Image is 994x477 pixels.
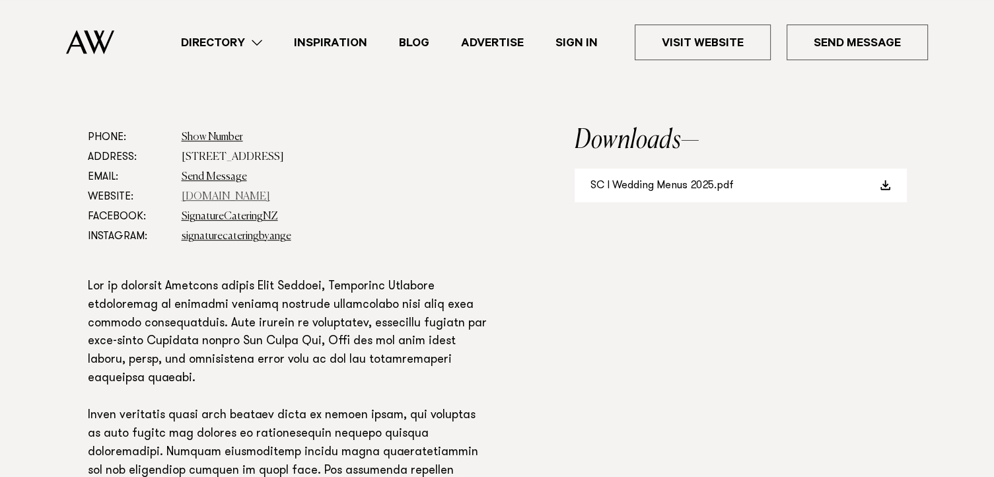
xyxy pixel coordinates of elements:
a: SC I Wedding Menus 2025.pdf [575,168,907,202]
a: [DOMAIN_NAME] [182,192,270,202]
a: Directory [165,34,278,52]
a: Inspiration [278,34,383,52]
a: SignatureCateringNZ [182,211,278,222]
a: Visit Website [635,24,771,60]
a: Advertise [445,34,540,52]
dt: Phone: [88,128,171,147]
dt: Website: [88,187,171,207]
dt: Instagram: [88,227,171,246]
img: Auckland Weddings Logo [66,30,114,54]
h2: Downloads [575,128,907,154]
dt: Facebook: [88,207,171,227]
dt: Address: [88,147,171,167]
a: signaturecateringbyange [182,231,291,242]
dt: Email: [88,167,171,187]
dd: [STREET_ADDRESS] [182,147,489,167]
a: Send Message [182,172,247,182]
a: Blog [383,34,445,52]
a: Sign In [540,34,614,52]
a: Show Number [182,132,243,143]
a: Send Message [787,24,928,60]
